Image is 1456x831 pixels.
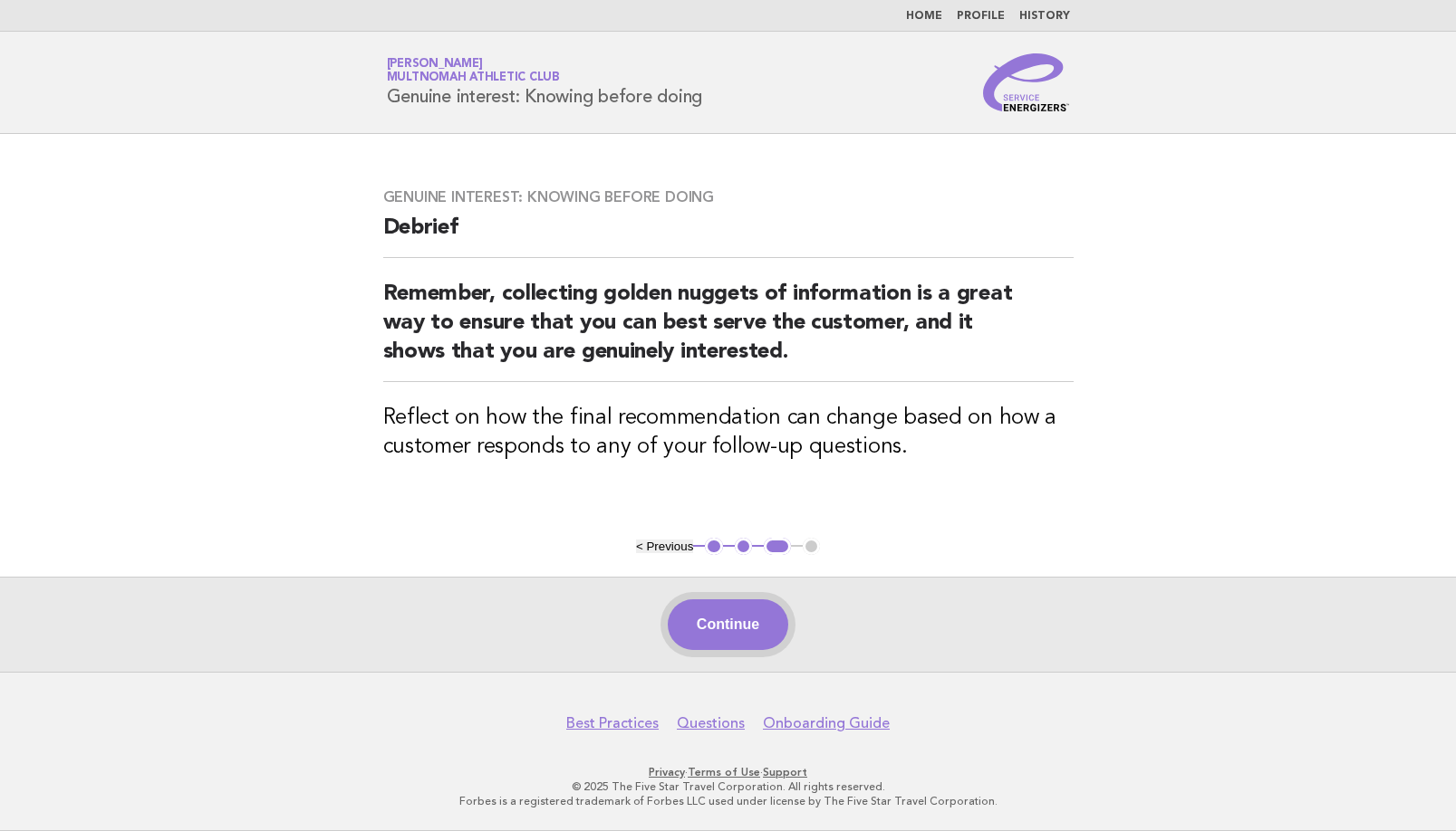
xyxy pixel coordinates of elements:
a: Questions [677,714,745,732]
h2: Debrief [383,214,1074,258]
button: 1 [705,538,723,556]
a: Privacy [649,766,685,778]
button: Continue [668,599,788,650]
button: < Previous [636,540,693,553]
button: 3 [764,538,790,556]
img: Service Energizers [983,53,1070,111]
a: Terms of Use [688,766,760,778]
a: Home [906,11,942,22]
button: 2 [735,538,753,556]
a: [PERSON_NAME]Multnomah Athletic Club [387,58,560,83]
a: Profile [957,11,1005,22]
h3: Genuine interest: Knowing before doing [383,188,1074,206]
a: History [1019,11,1070,22]
h1: Genuine interest: Knowing before doing [387,59,703,106]
p: Forbes is a registered trademark of Forbes LLC used under license by The Five Star Travel Corpora... [174,794,1283,808]
h3: Reflect on how the final recommendation can change based on how a customer responds to any of you... [383,404,1074,462]
h2: Remember, collecting golden nuggets of information is a great way to ensure that you can best ser... [383,280,1074,382]
a: Best Practices [566,714,659,732]
p: · · [174,765,1283,779]
span: Multnomah Athletic Club [387,72,560,84]
a: Support [763,766,807,778]
p: © 2025 The Five Star Travel Corporation. All rights reserved. [174,779,1283,794]
a: Onboarding Guide [763,714,890,732]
